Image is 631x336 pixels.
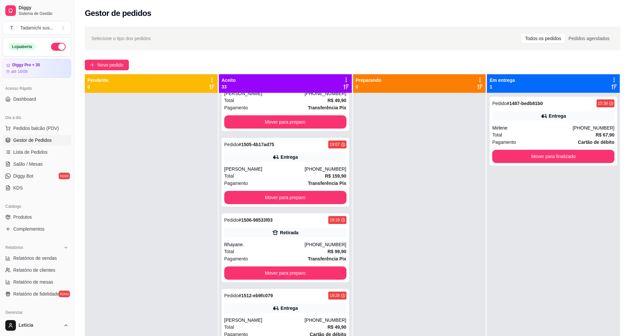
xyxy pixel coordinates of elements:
div: Gerenciar [3,307,71,318]
span: Pedido [224,293,239,298]
div: [PHONE_NUMBER] [304,166,346,172]
strong: R$ 49,90 [328,324,346,330]
span: Pagamento [224,255,248,262]
span: Relatórios de vendas [13,255,57,261]
button: Mover para preparo [224,266,346,280]
a: DiggySistema de Gestão [3,3,71,19]
p: Preparando [356,77,382,84]
div: Entrega [549,113,566,119]
article: Diggy Pro + 30 [12,63,40,68]
span: Diggy Bot [13,173,33,179]
button: Mover para preparo [224,115,346,129]
div: 19:07 [330,142,340,147]
button: Novo pedido [85,60,129,70]
a: KDS [3,183,71,193]
button: Mover para preparo [224,191,346,204]
strong: # 1487-bedb81b0 [507,101,543,106]
div: [PERSON_NAME] [224,166,305,172]
span: Produtos [13,214,32,220]
div: Loja aberta [8,43,36,50]
span: Pagamento [492,139,516,146]
a: Diggy Botnovo [3,171,71,181]
a: Produtos [3,212,71,222]
p: 0 [87,84,108,90]
div: Retirada [280,229,298,236]
p: Em entrega [490,77,515,84]
a: Gestor de Pedidos [3,135,71,145]
div: Todos os pedidos [521,34,565,43]
p: 0 [356,84,382,90]
div: [PHONE_NUMBER] [304,241,346,248]
div: Mirlene [492,125,573,131]
a: Dashboard [3,94,71,104]
div: [PHONE_NUMBER] [304,317,346,323]
div: Entrega [281,154,298,160]
p: Aceito [222,77,236,84]
div: [PERSON_NAME] [224,90,305,97]
span: Lista de Pedidos [13,149,48,155]
a: Lista de Pedidos [3,147,71,157]
strong: Transferência Pix [308,105,346,110]
button: Leticia [3,317,71,333]
a: Relatório de fidelidadenovo [3,289,71,299]
strong: # 1506-98533f03 [238,217,273,223]
span: Leticia [19,322,61,328]
span: Complementos [13,226,44,232]
a: Relatórios de vendas [3,253,71,263]
span: Pedido [492,101,507,106]
strong: R$ 99,90 [328,249,346,254]
h2: Gestor de pedidos [85,8,151,19]
strong: # 1505-4b17ad75 [238,142,274,147]
strong: Transferência Pix [308,181,346,186]
span: Total [492,131,502,139]
span: Relatório de clientes [13,267,55,273]
a: Salão / Mesas [3,159,71,169]
div: Tadamichi sus ... [20,25,53,31]
span: Total [224,323,234,331]
button: Alterar Status [51,43,66,51]
div: Acesso Rápido [3,83,71,94]
span: Relatório de mesas [13,279,53,285]
span: Pagamento [224,104,248,111]
p: 1 [490,84,515,90]
button: Pedidos balcão (PDV) [3,123,71,134]
span: Total [224,97,234,104]
div: 19:16 [330,217,340,223]
span: Gestor de Pedidos [13,137,52,143]
span: KDS [13,185,23,191]
article: até 16/09 [11,69,27,74]
a: Complementos [3,224,71,234]
div: Pedidos agendados [565,34,613,43]
span: Diggy [19,5,69,11]
div: [PHONE_NUMBER] [573,125,614,131]
span: Total [224,172,234,180]
strong: # 1512-eb9fc079 [238,293,273,298]
span: Pedido [224,217,239,223]
div: [PERSON_NAME] [224,317,305,323]
div: 15:38 [598,101,608,106]
a: Relatório de clientes [3,265,71,275]
button: Mover para finalizado [492,150,614,163]
span: plus [90,63,95,67]
p: 33 [222,84,236,90]
strong: R$ 67,90 [596,132,614,138]
p: Pendente [87,77,108,84]
span: Relatório de fidelidade [13,291,59,297]
div: 19:28 [330,293,340,298]
button: Select a team [3,21,71,34]
span: Pedidos balcão (PDV) [13,125,59,132]
span: Total [224,248,234,255]
span: Dashboard [13,96,36,102]
strong: Cartão de débito [578,140,614,145]
a: Diggy Pro + 30até 16/09 [3,59,71,78]
strong: R$ 159,90 [325,173,346,179]
span: T [8,25,15,31]
strong: Transferência Pix [308,256,346,261]
span: Salão / Mesas [13,161,43,167]
a: Relatório de mesas [3,277,71,287]
span: Sistema de Gestão [19,11,69,16]
div: [PHONE_NUMBER] [304,90,346,97]
span: Pagamento [224,180,248,187]
strong: R$ 49,90 [328,98,346,103]
span: Novo pedido [97,61,124,69]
